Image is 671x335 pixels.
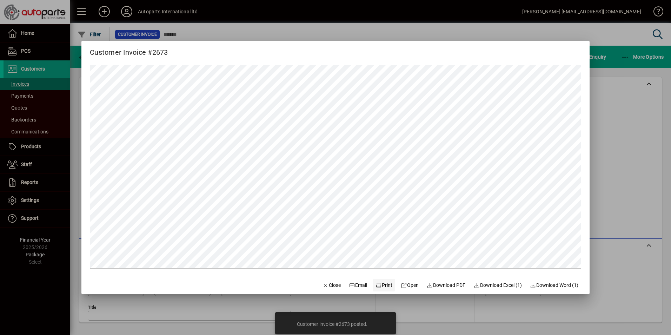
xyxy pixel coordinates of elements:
[81,41,177,58] h2: Customer Invoice #2673
[424,279,469,291] a: Download PDF
[530,282,579,289] span: Download Word (1)
[376,282,392,289] span: Print
[320,279,344,291] button: Close
[471,279,525,291] button: Download Excel (1)
[401,282,419,289] span: Open
[474,282,522,289] span: Download Excel (1)
[527,279,582,291] button: Download Word (1)
[373,279,395,291] button: Print
[323,282,341,289] span: Close
[346,279,370,291] button: Email
[349,282,367,289] span: Email
[398,279,421,291] a: Open
[427,282,466,289] span: Download PDF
